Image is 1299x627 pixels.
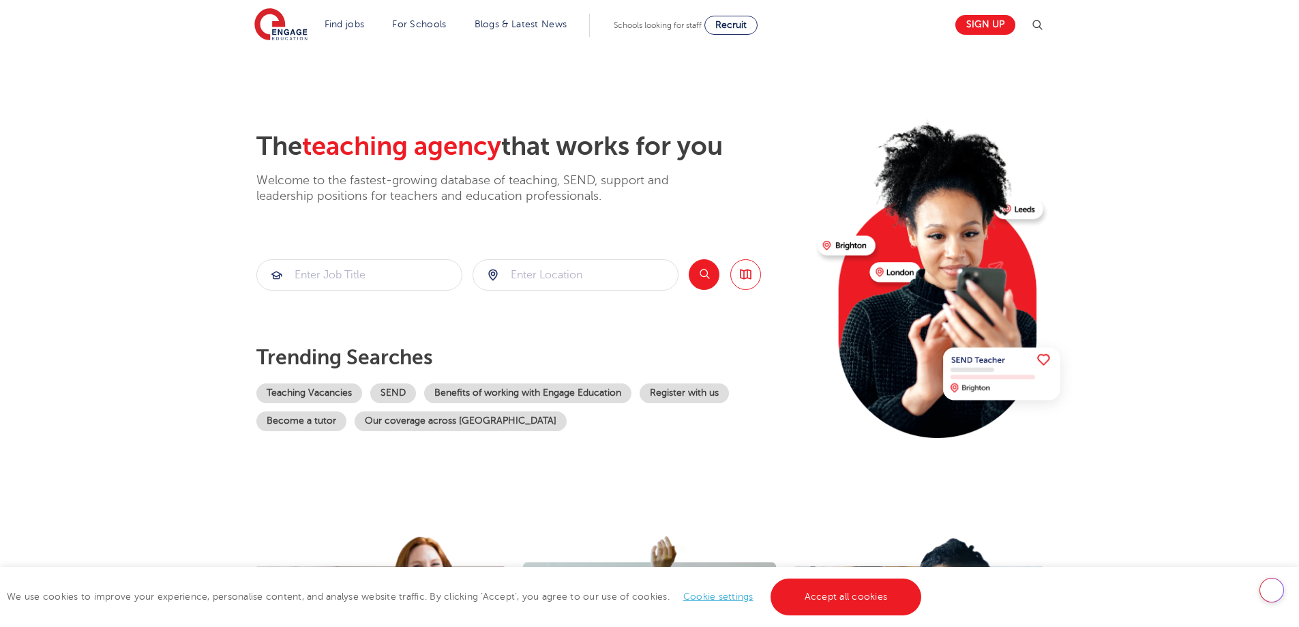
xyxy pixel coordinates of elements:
[325,19,365,29] a: Find jobs
[7,592,925,602] span: We use cookies to improve your experience, personalise content, and analyse website traffic. By c...
[683,592,753,602] a: Cookie settings
[392,19,446,29] a: For Schools
[256,411,346,431] a: Become a tutor
[256,131,807,162] h2: The that works for you
[355,411,567,431] a: Our coverage across [GEOGRAPHIC_DATA]
[955,15,1015,35] a: Sign up
[704,16,758,35] a: Recruit
[257,260,462,290] input: Submit
[424,383,631,403] a: Benefits of working with Engage Education
[370,383,416,403] a: SEND
[302,132,501,161] span: teaching agency
[689,259,719,290] button: Search
[715,20,747,30] span: Recruit
[640,383,729,403] a: Register with us
[256,383,362,403] a: Teaching Vacancies
[475,19,567,29] a: Blogs & Latest News
[614,20,702,30] span: Schools looking for staff
[256,173,706,205] p: Welcome to the fastest-growing database of teaching, SEND, support and leadership positions for t...
[473,259,678,291] div: Submit
[256,345,807,370] p: Trending searches
[254,8,308,42] img: Engage Education
[256,259,462,291] div: Submit
[473,260,678,290] input: Submit
[771,579,922,615] a: Accept all cookies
